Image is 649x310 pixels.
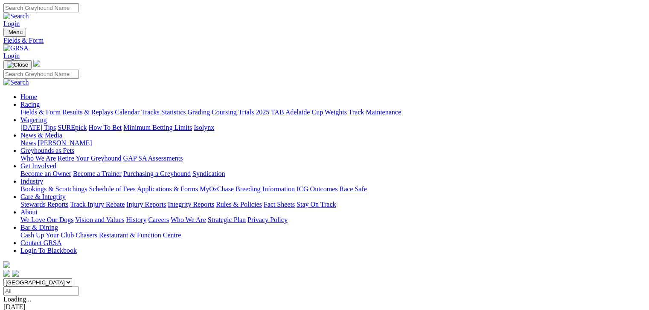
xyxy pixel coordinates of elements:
img: logo-grsa-white.png [33,60,40,67]
a: Track Injury Rebate [70,201,125,208]
a: Racing [20,101,40,108]
span: Loading... [3,295,31,303]
a: Retire Your Greyhound [58,155,122,162]
a: Login [3,20,20,27]
button: Toggle navigation [3,60,32,70]
a: Results & Replays [62,108,113,116]
a: Stay On Track [297,201,336,208]
a: Statistics [161,108,186,116]
a: Become a Trainer [73,170,122,177]
a: Who We Are [171,216,206,223]
a: [DATE] Tips [20,124,56,131]
div: About [20,216,646,224]
img: Search [3,79,29,86]
a: Trials [238,108,254,116]
a: Track Maintenance [349,108,401,116]
a: Industry [20,178,43,185]
a: Tracks [141,108,160,116]
a: Breeding Information [236,185,295,193]
a: Get Involved [20,162,56,170]
a: Login To Blackbook [20,247,77,254]
img: facebook.svg [3,270,10,277]
a: Home [20,93,37,100]
a: SUREpick [58,124,87,131]
a: Applications & Forms [137,185,198,193]
a: Schedule of Fees [89,185,135,193]
a: Fact Sheets [264,201,295,208]
a: [PERSON_NAME] [38,139,92,146]
a: Fields & Form [20,108,61,116]
a: Rules & Policies [216,201,262,208]
a: Stewards Reports [20,201,68,208]
span: Menu [9,29,23,35]
a: Become an Owner [20,170,71,177]
a: News & Media [20,132,62,139]
img: Search [3,12,29,20]
input: Search [3,70,79,79]
a: About [20,208,38,216]
a: Strategic Plan [208,216,246,223]
a: MyOzChase [200,185,234,193]
a: Race Safe [339,185,367,193]
a: Vision and Values [75,216,124,223]
a: Who We Are [20,155,56,162]
div: Care & Integrity [20,201,646,208]
img: twitter.svg [12,270,19,277]
div: Racing [20,108,646,116]
a: Weights [325,108,347,116]
a: Injury Reports [126,201,166,208]
a: Bar & Dining [20,224,58,231]
a: Minimum Betting Limits [123,124,192,131]
button: Toggle navigation [3,28,26,37]
a: Coursing [212,108,237,116]
a: Greyhounds as Pets [20,147,74,154]
a: We Love Our Dogs [20,216,73,223]
a: 2025 TAB Adelaide Cup [256,108,323,116]
div: Greyhounds as Pets [20,155,646,162]
input: Search [3,3,79,12]
img: logo-grsa-white.png [3,261,10,268]
img: GRSA [3,44,29,52]
div: News & Media [20,139,646,147]
a: Login [3,52,20,59]
input: Select date [3,287,79,295]
a: ICG Outcomes [297,185,338,193]
img: Close [7,61,28,68]
div: Get Involved [20,170,646,178]
a: Wagering [20,116,47,123]
a: Syndication [192,170,225,177]
a: Privacy Policy [247,216,288,223]
a: Cash Up Your Club [20,231,74,239]
a: Calendar [115,108,140,116]
a: Purchasing a Greyhound [123,170,191,177]
a: How To Bet [89,124,122,131]
a: Isolynx [194,124,214,131]
a: Chasers Restaurant & Function Centre [76,231,181,239]
a: News [20,139,36,146]
div: Bar & Dining [20,231,646,239]
a: Care & Integrity [20,193,66,200]
div: Wagering [20,124,646,132]
a: Fields & Form [3,37,646,44]
a: Contact GRSA [20,239,61,246]
a: Integrity Reports [168,201,214,208]
a: Careers [148,216,169,223]
a: History [126,216,146,223]
div: Industry [20,185,646,193]
a: Bookings & Scratchings [20,185,87,193]
a: Grading [188,108,210,116]
a: GAP SA Assessments [123,155,183,162]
